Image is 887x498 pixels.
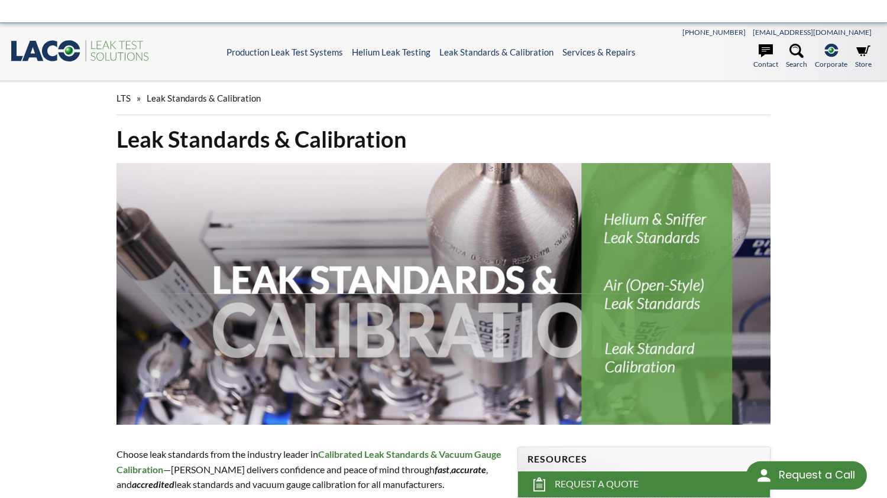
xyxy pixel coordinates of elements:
a: Production Leak Test Systems [226,47,343,57]
div: Request a Call [746,461,867,490]
span: Corporate [815,58,847,70]
div: » [116,82,771,115]
span: LTS [116,93,131,103]
a: Request a Quote [518,471,770,497]
a: Search [786,44,807,70]
img: round button [755,466,773,485]
h1: Leak Standards & Calibration [116,125,771,154]
span: Request a Quote [555,478,639,490]
p: Choose leak standards from the industry leader in —[PERSON_NAME] delivers confidence and peace of... [116,447,503,492]
div: Request a Call [779,461,855,489]
a: Helium Leak Testing [352,47,430,57]
a: Leak Standards & Calibration [439,47,553,57]
a: [PHONE_NUMBER] [682,28,746,37]
a: Store [855,44,872,70]
em: accredited [132,479,174,490]
a: Services & Repairs [562,47,636,57]
em: fast [435,464,449,475]
strong: Calibrated Leak Standards & Vacuum Gauge Calibration [116,448,501,475]
strong: accurate [451,464,486,475]
h4: Resources [527,453,760,466]
a: Contact [753,44,778,70]
span: Leak Standards & Calibration [147,93,261,103]
img: Leak Standards & Calibration header [116,163,771,424]
a: [EMAIL_ADDRESS][DOMAIN_NAME] [753,28,872,37]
